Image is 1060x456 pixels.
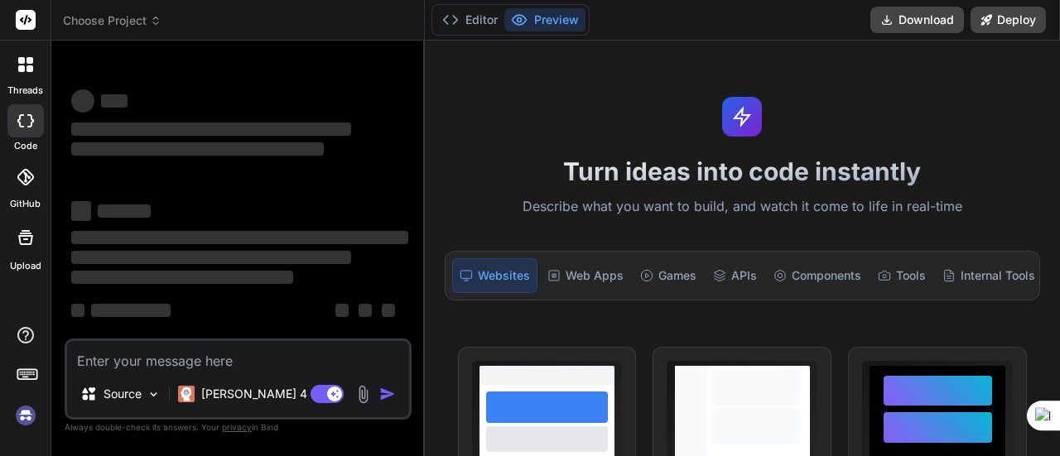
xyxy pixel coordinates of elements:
div: Games [634,258,703,293]
span: ‌ [71,271,293,284]
img: Pick Models [147,387,161,401]
label: code [14,139,37,153]
span: ‌ [359,304,372,317]
label: GitHub [10,197,41,211]
img: Claude 4 Sonnet [178,386,195,402]
div: Websites [452,258,537,293]
span: ‌ [71,142,324,156]
span: ‌ [98,204,151,218]
span: ‌ [71,201,91,221]
p: Always double-check its answers. Your in Bind [65,420,412,435]
span: ‌ [71,304,84,317]
span: ‌ [71,122,351,136]
h1: Turn ideas into code instantly [435,156,1050,186]
img: signin [12,401,40,430]
span: ‌ [101,94,128,108]
span: ‌ [71,231,408,244]
span: ‌ [382,304,395,317]
p: Source [104,386,142,402]
span: privacy [222,422,252,432]
span: Choose Project [63,12,161,29]
img: icon [379,386,396,402]
p: [PERSON_NAME] 4 S.. [201,386,325,402]
span: ‌ [71,89,94,113]
span: ‌ [335,304,349,317]
p: Describe what you want to build, and watch it come to life in real-time [435,196,1050,218]
div: APIs [706,258,764,293]
button: Editor [436,8,504,31]
button: Preview [504,8,585,31]
label: Upload [10,259,41,273]
span: ‌ [71,251,351,264]
div: Tools [871,258,932,293]
div: Internal Tools [936,258,1042,293]
div: Web Apps [541,258,630,293]
div: Components [767,258,868,293]
button: Deploy [971,7,1046,33]
button: Download [870,7,964,33]
img: attachment [354,385,373,404]
label: threads [7,84,43,98]
span: ‌ [91,304,171,317]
